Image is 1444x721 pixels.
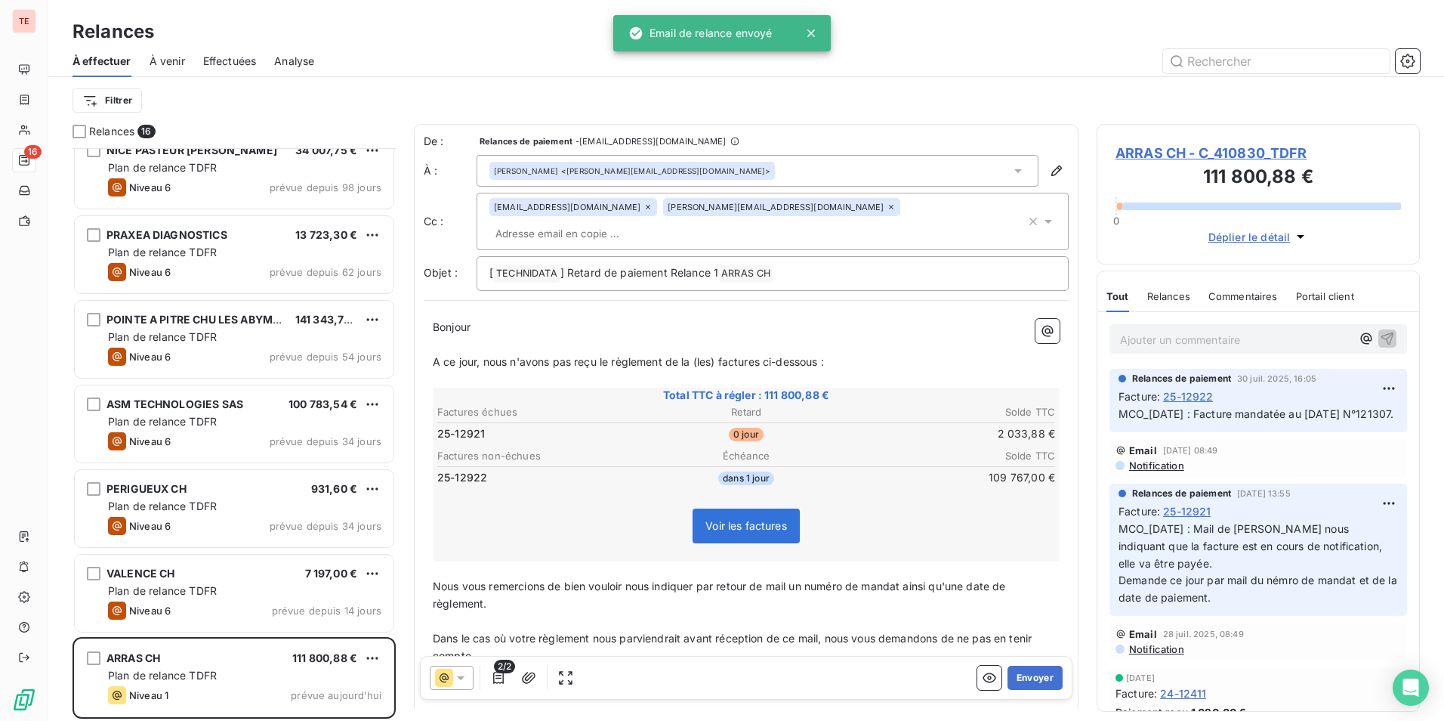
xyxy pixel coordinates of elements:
span: Effectuées [203,54,257,69]
span: Paiement reçu [1115,704,1188,720]
div: <[PERSON_NAME][EMAIL_ADDRESS][DOMAIN_NAME]> [494,166,770,176]
span: prévue depuis 34 jours [270,435,381,447]
span: 25-12921 [1163,503,1211,519]
span: 100 783,54 € [288,398,357,410]
span: Plan de relance TDFR [108,500,217,512]
span: 1 020,00 € [1191,704,1247,720]
span: [PERSON_NAME][EMAIL_ADDRESS][DOMAIN_NAME] [668,203,884,212]
span: A ce jour, nous n'avons pas reçu le règlement de la (les) factures ci-dessous : [433,355,824,368]
span: Facture : [1118,503,1160,519]
h3: Relances [73,18,154,45]
span: Niveau 1 [129,689,168,701]
button: Envoyer [1007,666,1063,690]
span: [DATE] [1126,673,1155,682]
span: 28 juil. 2025, 08:49 [1163,630,1244,639]
span: Voir les factures [705,519,787,532]
span: Niveau 6 [129,605,171,617]
span: Notification [1128,643,1184,655]
span: MCO_[DATE] : Mail de [PERSON_NAME] nous indiquant que la facture est en cours de notification, el... [1118,522,1400,605]
span: À venir [150,54,185,69]
span: VALENCE CH [106,567,175,580]
span: Facture : [1118,388,1160,404]
th: Retard [643,404,849,420]
span: Relances de paiement [480,137,572,146]
td: 109 767,00 € [850,469,1056,486]
span: - [EMAIL_ADDRESS][DOMAIN_NAME] [575,137,726,146]
th: Échéance [643,448,849,464]
span: Plan de relance TDFR [108,584,217,597]
img: Logo LeanPay [12,688,36,712]
span: 7 197,00 € [305,567,358,580]
span: ARRAS CH [719,265,773,283]
span: POINTE A PITRE CHU LES ABYMES [106,313,286,326]
span: prévue aujourd’hui [291,689,381,701]
span: PRAXEA DIAGNOSTICS [106,228,227,241]
span: MCO_[DATE] : Facture mandatée au [DATE] N°121307. [1118,407,1393,420]
span: 13 723,30 € [295,228,357,241]
span: 931,60 € [311,482,357,495]
button: Déplier le détail [1204,228,1313,246]
span: Niveau 6 [129,266,171,278]
span: [DATE] 08:49 [1163,446,1218,455]
div: Open Intercom Messenger [1393,670,1429,706]
span: Portail client [1296,290,1354,302]
span: 34 007,75 € [295,144,357,156]
span: Plan de relance TDFR [108,330,217,343]
span: 0 [1113,215,1119,227]
span: Niveau 6 [129,181,171,193]
span: Notification [1128,460,1184,472]
h3: 111 800,88 € [1115,163,1401,193]
span: Plan de relance TDFR [108,669,217,682]
span: 30 juil. 2025, 16:05 [1237,374,1316,383]
span: prévue depuis 34 jours [270,520,381,532]
span: 24-12411 [1160,685,1206,701]
span: Bonjour [433,320,471,333]
span: 111 800,88 € [292,651,357,664]
span: Email [1129,444,1157,456]
label: À : [424,163,477,178]
span: Niveau 6 [129,520,171,532]
span: Niveau 6 [129,351,171,363]
th: Solde TTC [850,448,1056,464]
span: ARRAS CH - C_410830_TDFR [1115,143,1401,163]
span: [EMAIL_ADDRESS][DOMAIN_NAME] [494,203,640,212]
span: À effectuer [73,54,131,69]
td: 25-12922 [437,469,642,486]
span: 25-12921 [437,426,485,441]
div: grid [73,148,396,721]
span: prévue depuis 14 jours [272,605,381,617]
span: Plan de relance TDFR [108,161,217,174]
span: Total TTC à régler : 111 800,88 € [435,388,1057,403]
span: prévue depuis 98 jours [270,181,381,193]
span: [PERSON_NAME] [494,166,558,176]
span: TECHNIDATA [494,265,560,283]
span: 0 jour [729,428,764,441]
button: Filtrer [73,88,142,113]
span: Relances [1147,290,1190,302]
div: TE [12,9,36,33]
span: [DATE] 13:55 [1237,489,1291,498]
span: Nous vous remercions de bien vouloir nous indiquer par retour de mail un numéro de mandat ainsi q... [433,580,1009,610]
span: 141 343,71 € [295,313,359,326]
span: NICE PASTEUR [PERSON_NAME] [106,144,277,156]
span: Plan de relance TDFR [108,246,217,258]
span: Relances [89,124,134,139]
span: Objet : [424,266,458,279]
span: 2/2 [494,660,515,673]
a: 16 [12,148,35,172]
span: Plan de relance TDFR [108,415,217,428]
span: Déplier le détail [1208,229,1291,245]
th: Factures non-échues [437,448,642,464]
label: Cc : [424,214,477,229]
span: Niveau 6 [129,435,171,447]
span: prévue depuis 54 jours [270,351,381,363]
span: 16 [137,125,155,138]
span: [ [489,266,493,279]
span: ARRAS CH [106,651,160,664]
span: Relances de paiement [1132,487,1231,500]
span: ] Retard de paiement Relance 1 [560,266,719,279]
th: Solde TTC [850,404,1056,420]
span: Tout [1106,290,1129,302]
input: Adresse email en copie ... [489,222,664,245]
span: prévue depuis 62 jours [270,266,381,278]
